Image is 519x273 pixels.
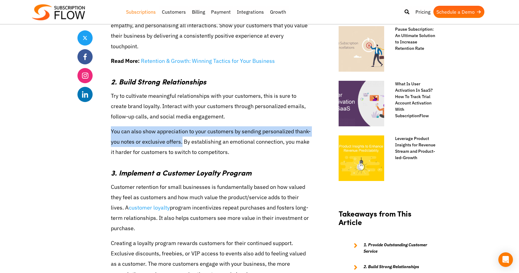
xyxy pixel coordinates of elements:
a: Integrations [234,6,267,18]
a: Leverage Product Insights for Revenue Stream and Product-led-Growth [389,135,436,161]
a: Pricing [412,6,433,18]
a: Subscriptions [123,6,159,18]
em: 2. Build Strong Relationships [111,76,206,87]
img: User Activation in SaaS [339,81,384,126]
a: customer loyalty [129,204,170,211]
em: 2. Build Strong Relationships [364,264,419,269]
div: Open Intercom Messenger [498,252,513,267]
em: 3. Implement a Customer Loyalty Program [111,167,251,178]
h2: Takeaways from This Article [339,209,436,233]
p: This would include responding promptly to inquiries, addressing complaints with empathy, and pers... [111,10,311,52]
em: 1. Provide Outstanding Customer Service [364,242,427,254]
p: Customer retention for small businesses is fundamentally based on how valued they feel as custome... [111,182,311,234]
p: Try to cultivate meaningful relationships with your customers, this is sure to create brand loyal... [111,91,311,122]
a: 2. Build Strong Relationships [348,264,436,271]
a: Pause Subscription: An Ultimate Solution to Increase Retention Rate [389,26,436,52]
a: 1. Provide Outstanding Customer Service [348,242,436,254]
img: Pause-Subscription-An-Ultimate-Solution-to-Increase-Retention-Rate [339,26,384,72]
a: Billing [189,6,208,18]
a: What Is User Activation In SaaS? How To Track Trial Account Activation With SubscriptionFlow [389,81,436,119]
strong: Read More: [111,57,140,64]
img: Revenue-Stream-and-Product-led-Growth [339,135,384,181]
a: Customers [159,6,189,18]
a: Schedule a Demo [433,6,484,18]
a: Retention & Growth: Winning Tactics for Your Business [141,57,275,64]
img: Subscriptionflow [32,4,85,20]
a: Payment [208,6,234,18]
p: You can also show appreciation to your customers by sending personalized thank-you notes or exclu... [111,126,311,158]
a: Growth [267,6,289,18]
